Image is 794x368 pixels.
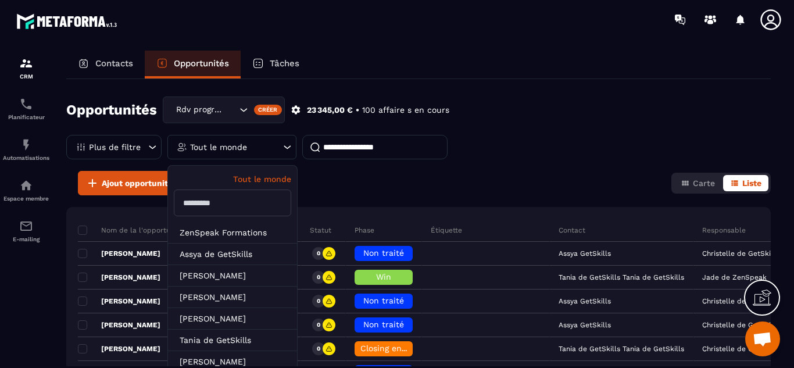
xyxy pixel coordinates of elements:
[19,219,33,233] img: email
[78,171,180,195] button: Ajout opportunité
[89,143,141,151] p: Plus de filtre
[317,249,320,258] p: 0
[78,296,160,306] p: [PERSON_NAME]
[270,58,299,69] p: Tâches
[559,226,585,235] p: Contact
[317,297,320,305] p: 0
[174,174,291,184] p: Tout le monde
[168,244,297,265] li: Assya de GetSkills
[163,97,285,123] div: Search for option
[3,170,49,210] a: automationsautomationsEspace membre
[173,103,225,116] span: Rdv programmé
[19,97,33,111] img: scheduler
[102,177,173,189] span: Ajout opportunité
[723,175,768,191] button: Liste
[745,321,780,356] div: Ouvrir le chat
[19,56,33,70] img: formation
[363,320,404,329] span: Non traité
[168,308,297,330] li: [PERSON_NAME]
[3,88,49,129] a: schedulerschedulerPlanificateur
[168,287,297,308] li: [PERSON_NAME]
[174,58,229,69] p: Opportunités
[3,195,49,202] p: Espace membre
[317,321,320,329] p: 0
[168,330,297,351] li: Tania de GetSkills
[78,249,160,258] p: [PERSON_NAME]
[693,178,715,188] span: Carte
[78,344,160,353] p: [PERSON_NAME]
[3,48,49,88] a: formationformationCRM
[19,138,33,152] img: automations
[376,272,391,281] span: Win
[16,10,121,32] img: logo
[3,155,49,161] p: Automatisations
[431,226,462,235] p: Étiquette
[317,345,320,353] p: 0
[702,273,767,281] p: Jade de ZenSpeak
[254,105,282,115] div: Créer
[310,226,331,235] p: Statut
[307,105,353,116] p: 23 345,00 €
[360,344,427,353] span: Closing en cours
[78,226,183,235] p: Nom de la l'opportunité
[66,51,145,78] a: Contacts
[702,297,779,305] p: Christelle de GetSkills
[742,178,761,188] span: Liste
[363,248,404,258] span: Non traité
[78,320,160,330] p: [PERSON_NAME]
[702,226,746,235] p: Responsable
[674,175,722,191] button: Carte
[95,58,133,69] p: Contacts
[363,296,404,305] span: Non traité
[3,236,49,242] p: E-mailing
[3,210,49,251] a: emailemailE-mailing
[168,265,297,287] li: [PERSON_NAME]
[241,51,311,78] a: Tâches
[145,51,241,78] a: Opportunités
[356,105,359,116] p: •
[168,222,297,244] li: ZenSpeak Formations
[3,129,49,170] a: automationsautomationsAutomatisations
[702,345,779,353] p: Christelle de GetSkills
[355,226,374,235] p: Phase
[66,98,157,122] h2: Opportunités
[225,103,237,116] input: Search for option
[19,178,33,192] img: automations
[78,273,160,282] p: [PERSON_NAME]
[362,105,449,116] p: 100 affaire s en cours
[317,273,320,281] p: 0
[3,114,49,120] p: Planificateur
[3,73,49,80] p: CRM
[190,143,247,151] p: Tout le monde
[702,321,779,329] p: Christelle de GetSkills
[702,249,779,258] p: Christelle de GetSkills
